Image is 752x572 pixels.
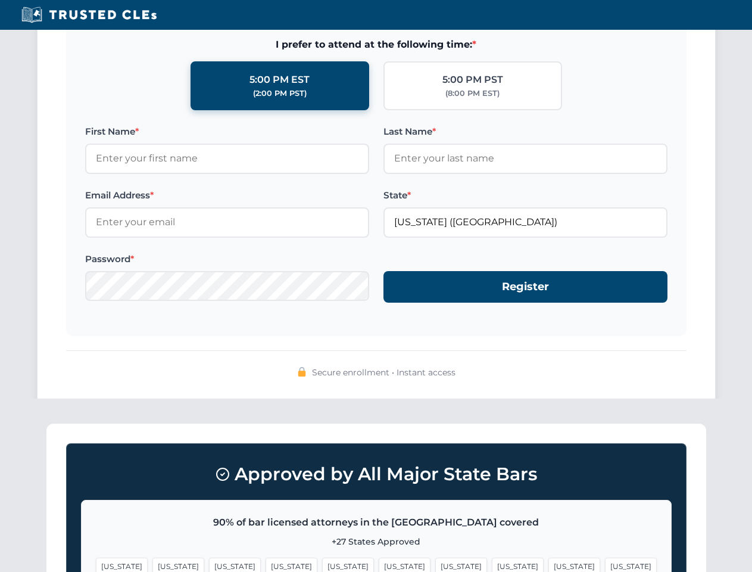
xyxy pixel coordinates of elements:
[312,366,455,379] span: Secure enrollment • Instant access
[85,144,369,173] input: Enter your first name
[383,125,667,139] label: Last Name
[81,458,672,490] h3: Approved by All Major State Bars
[96,515,657,530] p: 90% of bar licensed attorneys in the [GEOGRAPHIC_DATA] covered
[85,188,369,203] label: Email Address
[96,535,657,548] p: +27 States Approved
[383,144,667,173] input: Enter your last name
[253,88,307,100] div: (2:00 PM PST)
[18,6,160,24] img: Trusted CLEs
[383,271,667,303] button: Register
[445,88,500,100] div: (8:00 PM EST)
[85,125,369,139] label: First Name
[383,207,667,237] input: Florida (FL)
[383,188,667,203] label: State
[249,72,310,88] div: 5:00 PM EST
[85,37,667,52] span: I prefer to attend at the following time:
[297,367,307,377] img: 🔒
[442,72,503,88] div: 5:00 PM PST
[85,252,369,266] label: Password
[85,207,369,237] input: Enter your email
